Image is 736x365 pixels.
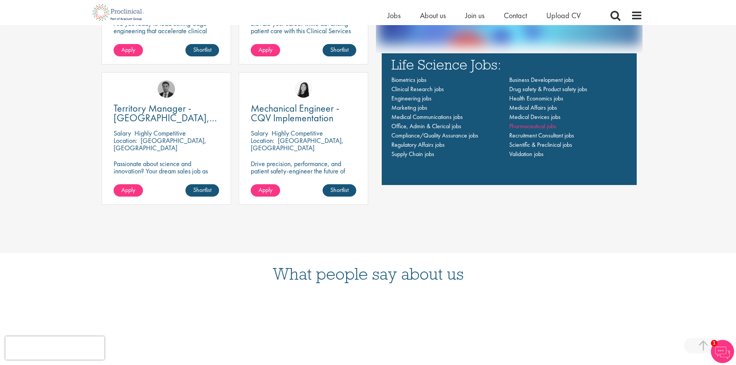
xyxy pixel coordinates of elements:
[295,80,312,98] img: Numhom Sudsok
[121,186,135,194] span: Apply
[509,141,572,149] a: Scientific & Preclinical jobs
[114,184,143,197] a: Apply
[391,104,427,112] a: Marketing jobs
[391,57,627,71] h3: Life Science Jobs:
[509,131,574,139] a: Recruitment Consultant jobs
[258,46,272,54] span: Apply
[258,186,272,194] span: Apply
[509,150,544,158] a: Validation jobs
[509,104,557,112] a: Medical Affairs jobs
[5,336,104,360] iframe: reCAPTCHA
[185,184,219,197] a: Shortlist
[509,85,587,93] a: Drug safety & Product safety jobs
[251,129,268,138] span: Salary
[114,102,217,134] span: Territory Manager - [GEOGRAPHIC_DATA], [GEOGRAPHIC_DATA]
[114,20,219,42] p: Are you ready to lead cutting-edge engineering that accelerate clinical breakthroughs in biotech?
[391,85,444,93] a: Clinical Research jobs
[711,340,734,363] img: Chatbot
[420,10,446,20] a: About us
[114,136,137,145] span: Location:
[323,184,356,197] a: Shortlist
[88,298,648,352] iframe: Customer reviews powered by Trustpilot
[388,10,401,20] a: Jobs
[158,80,175,98] img: Carl Gbolade
[114,160,219,182] p: Passionate about science and innovation? Your dream sales job as Territory Manager awaits!
[185,44,219,56] a: Shortlist
[134,129,186,138] p: Highly Competitive
[391,122,461,130] a: Office, Admin & Clerical jobs
[114,136,206,152] p: [GEOGRAPHIC_DATA], [GEOGRAPHIC_DATA]
[251,136,274,145] span: Location:
[509,76,574,84] a: Business Development jobs
[546,10,581,20] a: Upload CV
[121,46,135,54] span: Apply
[391,141,445,149] a: Regulatory Affairs jobs
[323,44,356,56] a: Shortlist
[251,44,280,56] a: Apply
[509,122,556,130] a: Pharmaceutical jobs
[391,75,627,159] nav: Main navigation
[114,129,131,138] span: Salary
[251,136,343,152] p: [GEOGRAPHIC_DATA], [GEOGRAPHIC_DATA]
[251,102,339,124] span: Mechanical Engineer - CQV Implementation
[509,113,561,121] a: Medical Devices jobs
[391,113,463,121] a: Medical Communications jobs
[465,10,484,20] a: Join us
[391,150,434,158] a: Supply Chain jobs
[251,184,280,197] a: Apply
[251,104,356,123] a: Mechanical Engineer - CQV Implementation
[391,94,432,102] a: Engineering jobs
[272,129,323,138] p: Highly Competitive
[391,131,478,139] a: Compliance/Quality Assurance jobs
[711,340,717,346] span: 1
[114,104,219,123] a: Territory Manager - [GEOGRAPHIC_DATA], [GEOGRAPHIC_DATA]
[391,76,427,84] a: Biometrics jobs
[504,10,527,20] a: Contact
[251,160,356,182] p: Drive precision, performance, and patient safety-engineer the future of pharma with CQV excellence.
[114,44,143,56] a: Apply
[509,94,563,102] a: Health Economics jobs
